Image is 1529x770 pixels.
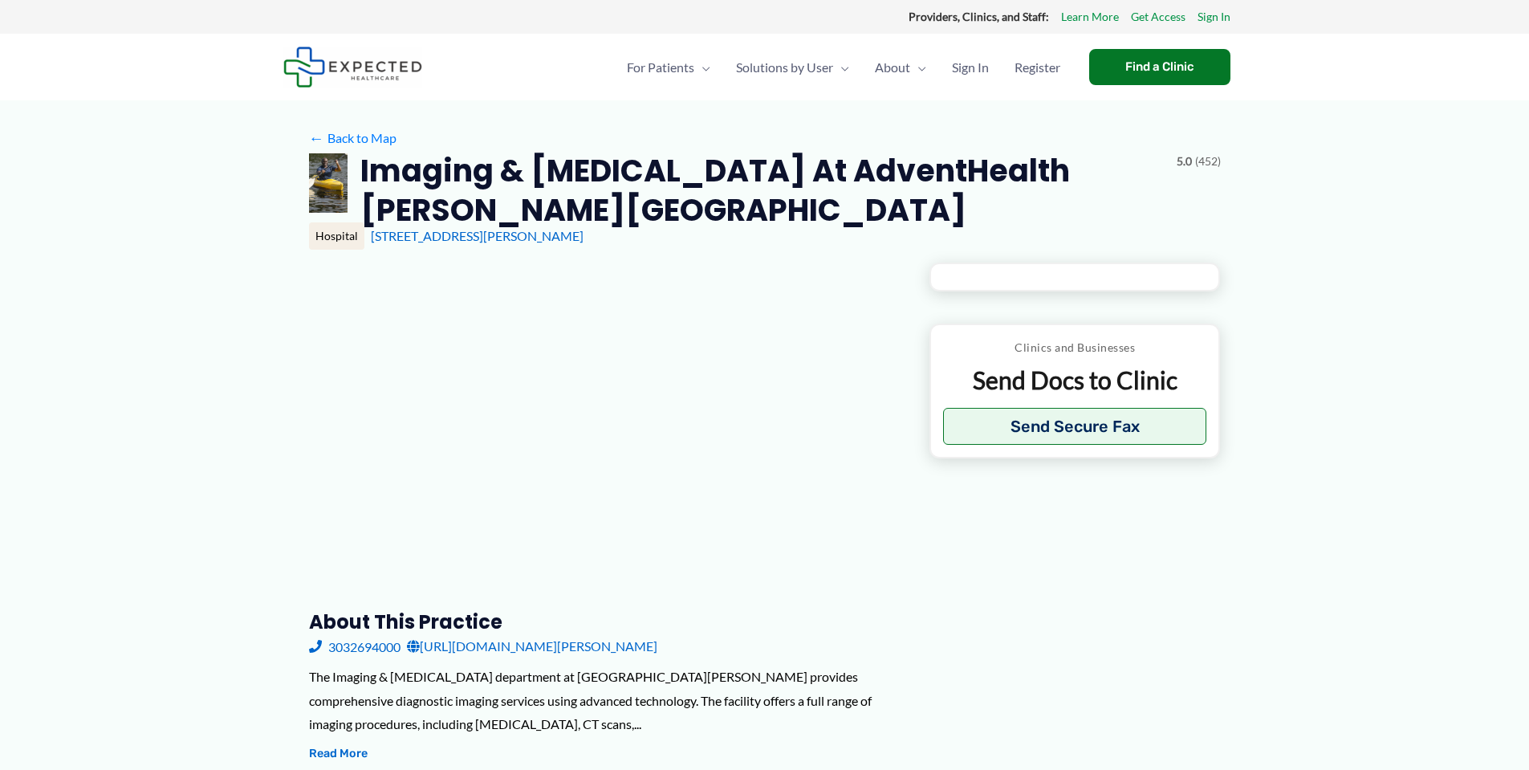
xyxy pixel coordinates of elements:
p: Send Docs to Clinic [943,365,1207,396]
span: For Patients [627,39,694,96]
span: (452) [1195,151,1221,172]
a: [STREET_ADDRESS][PERSON_NAME] [371,228,584,243]
p: Clinics and Businesses [943,337,1207,358]
span: Menu Toggle [910,39,926,96]
a: Solutions by UserMenu Toggle [723,39,862,96]
a: For PatientsMenu Toggle [614,39,723,96]
button: Read More [309,744,368,764]
a: ←Back to Map [309,126,396,150]
nav: Primary Site Navigation [614,39,1073,96]
a: Get Access [1131,6,1185,27]
a: Learn More [1061,6,1119,27]
span: Solutions by User [736,39,833,96]
span: Menu Toggle [694,39,710,96]
a: AboutMenu Toggle [862,39,939,96]
h2: Imaging & [MEDICAL_DATA] at AdventHealth [PERSON_NAME][GEOGRAPHIC_DATA] [360,151,1163,230]
a: Register [1002,39,1073,96]
strong: Providers, Clinics, and Staff: [909,10,1049,23]
a: Sign In [939,39,1002,96]
a: Find a Clinic [1089,49,1230,85]
button: Send Secure Fax [943,408,1207,445]
span: About [875,39,910,96]
img: Expected Healthcare Logo - side, dark font, small [283,47,422,88]
span: Register [1015,39,1060,96]
span: 5.0 [1177,151,1192,172]
span: Menu Toggle [833,39,849,96]
a: Sign In [1198,6,1230,27]
a: [URL][DOMAIN_NAME][PERSON_NAME] [407,634,657,658]
div: The Imaging & [MEDICAL_DATA] department at [GEOGRAPHIC_DATA][PERSON_NAME] provides comprehensive ... [309,665,904,736]
h3: About this practice [309,609,904,634]
div: Hospital [309,222,364,250]
a: 3032694000 [309,634,401,658]
span: ← [309,130,324,145]
span: Sign In [952,39,989,96]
